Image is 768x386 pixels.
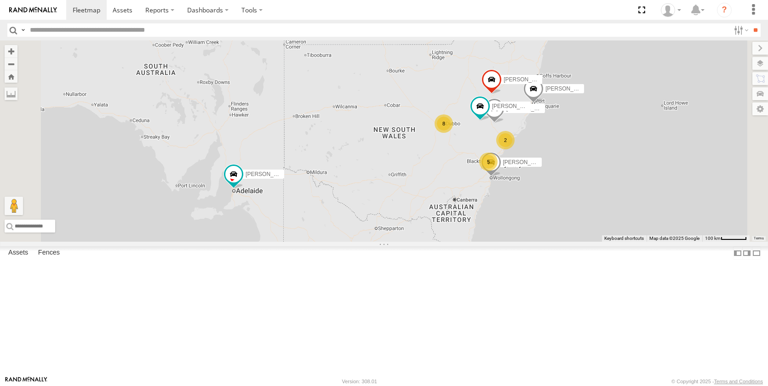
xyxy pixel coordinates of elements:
i: ? [717,3,732,17]
div: Version: 308.01 [342,379,377,384]
label: Search Query [19,23,27,37]
label: Hide Summary Table [752,246,761,260]
label: Dock Summary Table to the Right [742,246,751,260]
button: Zoom out [5,57,17,70]
span: [PERSON_NAME] [504,76,549,83]
img: rand-logo.svg [9,7,57,13]
div: 5 [479,153,498,171]
div: Jake Allan [658,3,684,17]
button: Keyboard shortcuts [604,235,644,242]
span: [PERSON_NAME] [PERSON_NAME] New [492,103,597,109]
label: Map Settings [752,102,768,115]
button: Zoom in [5,45,17,57]
label: Fences [34,247,64,260]
span: Map data ©2025 Google [649,236,699,241]
button: Map scale: 100 km per 53 pixels [702,235,750,242]
label: Dock Summary Table to the Left [733,246,742,260]
span: [PERSON_NAME] [503,159,549,165]
a: Terms and Conditions [714,379,763,384]
div: 2 [496,131,515,149]
div: 8 [435,114,453,133]
div: © Copyright 2025 - [671,379,763,384]
button: Drag Pegman onto the map to open Street View [5,197,23,215]
a: Visit our Website [5,377,47,386]
span: [PERSON_NAME] [545,85,591,92]
label: Assets [4,247,33,260]
span: [PERSON_NAME] - NEW ute [246,171,318,177]
a: Terms (opens in new tab) [754,237,764,240]
span: 100 km [705,236,721,241]
label: Measure [5,87,17,100]
label: Search Filter Options [730,23,750,37]
button: Zoom Home [5,70,17,83]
